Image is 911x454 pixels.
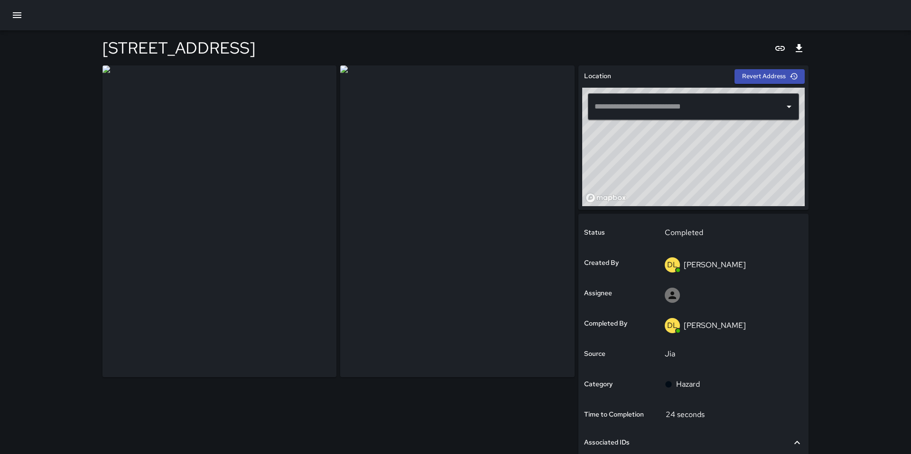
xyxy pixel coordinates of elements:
p: Jia [665,348,796,360]
h6: Status [584,227,605,238]
img: request_images%2Ff70278f0-76e8-11f0-84ce-576394eba470 [102,65,336,377]
p: [PERSON_NAME] [684,260,746,270]
h6: Assignee [584,288,612,299]
div: Associated IDs [584,432,803,454]
p: DL [667,320,678,331]
p: Completed [665,227,796,238]
button: Open [782,100,796,113]
h6: Time to Completion [584,409,644,420]
button: Export [790,39,809,58]
h6: Associated IDs [584,437,630,448]
h6: Category [584,379,613,390]
p: Hazard [676,379,700,390]
h6: Completed By [584,318,627,329]
button: Copy link [771,39,790,58]
img: request_images%2Ff802aae0-76e8-11f0-84ce-576394eba470 [340,65,574,377]
h6: Location [584,71,611,82]
h6: Source [584,349,605,359]
p: DL [667,259,678,271]
p: 24 seconds [666,409,705,419]
p: [PERSON_NAME] [684,320,746,330]
button: Revert Address [734,69,805,84]
h6: Created By [584,258,619,268]
h4: [STREET_ADDRESS] [102,38,255,58]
